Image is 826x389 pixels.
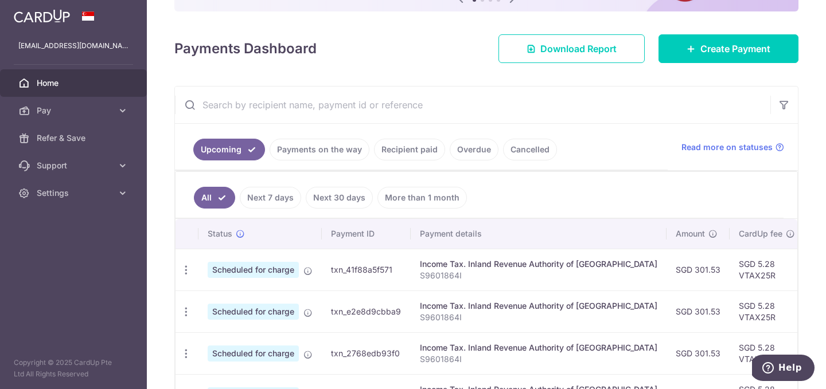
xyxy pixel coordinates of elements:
td: SGD 301.53 [667,249,730,290]
span: Scheduled for charge [208,345,299,362]
a: Cancelled [503,139,557,160]
h4: Payments Dashboard [174,38,317,59]
p: S9601864I [420,353,657,365]
td: SGD 301.53 [667,332,730,374]
p: [EMAIL_ADDRESS][DOMAIN_NAME] [18,40,128,52]
p: S9601864I [420,312,657,323]
span: Download Report [540,42,617,56]
td: SGD 5.28 VTAX25R [730,249,804,290]
div: Income Tax. Inland Revenue Authority of [GEOGRAPHIC_DATA] [420,342,657,353]
span: Read more on statuses [681,142,773,153]
iframe: Opens a widget where you can find more information [752,355,815,383]
a: More than 1 month [377,187,467,209]
a: Create Payment [659,34,798,63]
a: Next 30 days [306,187,373,209]
th: Payment ID [322,219,411,249]
input: Search by recipient name, payment id or reference [175,87,770,123]
a: Upcoming [193,139,265,160]
a: Payments on the way [270,139,369,160]
td: SGD 301.53 [667,290,730,332]
span: Status [208,228,232,239]
a: Next 7 days [240,187,301,209]
span: Scheduled for charge [208,304,299,320]
a: Read more on statuses [681,142,784,153]
td: txn_2768edb93f0 [322,332,411,374]
span: Support [37,160,112,171]
th: Payment details [411,219,667,249]
span: Amount [676,228,705,239]
span: Home [37,77,112,89]
td: SGD 5.28 VTAX25R [730,332,804,374]
span: Refer & Save [37,132,112,144]
p: S9601864I [420,270,657,281]
a: Download Report [498,34,645,63]
span: Settings [37,187,112,199]
span: Scheduled for charge [208,262,299,278]
td: SGD 5.28 VTAX25R [730,290,804,332]
span: Pay [37,105,112,116]
div: Income Tax. Inland Revenue Authority of [GEOGRAPHIC_DATA] [420,300,657,312]
span: CardUp fee [739,228,782,239]
a: Recipient paid [374,139,445,160]
td: txn_41f88a5f571 [322,249,411,290]
td: txn_e2e8d9cbba9 [322,290,411,332]
img: CardUp [14,9,70,23]
a: Overdue [450,139,498,160]
div: Income Tax. Inland Revenue Authority of [GEOGRAPHIC_DATA] [420,258,657,270]
a: All [194,187,235,209]
span: Create Payment [700,42,770,56]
